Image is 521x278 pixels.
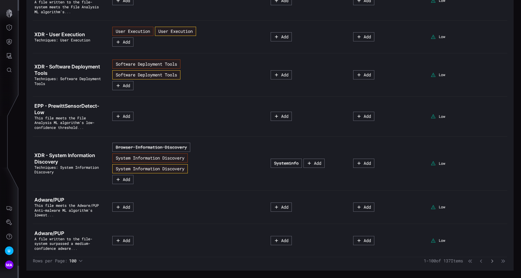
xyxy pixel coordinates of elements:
button: Add [271,112,292,121]
span: Low [439,205,445,210]
a: EPP - PrewittSensorDetect-Low [34,103,105,116]
button: U [0,244,18,258]
span: U [8,248,10,254]
button: Add [353,70,374,79]
button: Previous Page [477,258,485,264]
button: Add [112,236,133,245]
span: Adware/PUP [34,230,64,236]
button: Add [353,32,374,41]
button: Add [303,159,325,168]
span: Low [439,161,445,166]
button: System Information Discovery [112,153,188,163]
button: ... [77,125,84,130]
button: First Page [466,258,474,264]
span: Low [439,72,445,77]
button: System Information Discovery [112,164,188,173]
span: Techniques: System Information Discovery [34,165,99,175]
span: This file meets the File Analysis ML algorithm's low-confidence threshold for malware. [34,115,95,130]
button: Last Page [499,258,507,264]
span: Low [439,238,445,243]
button: Add [112,37,133,47]
button: Browser Information Discovery [112,143,190,152]
button: Add [353,236,374,245]
button: Add [112,175,133,184]
a: XDR - User Execution [34,31,105,38]
button: Add [353,159,374,168]
span: A file written to the file-system surpassed a medium-confidence adware detection threshold. [34,236,92,251]
button: 100 [69,258,83,264]
span: Adware/PUP [34,197,64,203]
button: Add [271,32,292,41]
button: Add [353,203,374,212]
a: Adware/PUP [34,230,105,237]
button: Add [112,112,133,121]
span: Techniques: User Execution [34,37,90,42]
span: Low [439,114,445,119]
span: 1 - 100 of 137 Items [424,258,463,264]
a: XDR - System Information Discovery [34,152,105,165]
button: User Execution [155,27,196,36]
button: ... [47,213,54,218]
button: Next Page [488,258,496,264]
button: Software Deployment Tools [112,60,180,69]
a: Adware/PUP [34,197,105,203]
button: Software Deployment Tools [112,70,180,79]
span: XDR - Software Deployment Tools [34,64,100,76]
button: User Execution [112,27,153,36]
button: Add [112,81,133,90]
button: Systeminfo [271,159,302,168]
button: MA [0,258,18,272]
button: Add [271,203,292,212]
a: XDR - Software Deployment Tools [34,64,105,76]
button: Add [271,236,292,245]
span: This file meets the Adware/PUP Anti-malware ML algorithm's lowest-confidence threshold. [34,203,99,217]
span: Low [439,34,445,39]
span: Rows per Page: [33,258,67,264]
span: XDR - System Information Discovery [34,152,95,165]
span: EPP - PrewittSensorDetect-Low [34,103,99,115]
button: Add [353,112,374,121]
button: Add [112,203,133,212]
span: MA [6,262,13,268]
span: XDR - User Execution [34,31,85,37]
button: ... [64,10,71,14]
button: Add [271,70,292,79]
span: Techniques: Software Deployment Tools [34,76,101,86]
button: ... [71,246,77,251]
